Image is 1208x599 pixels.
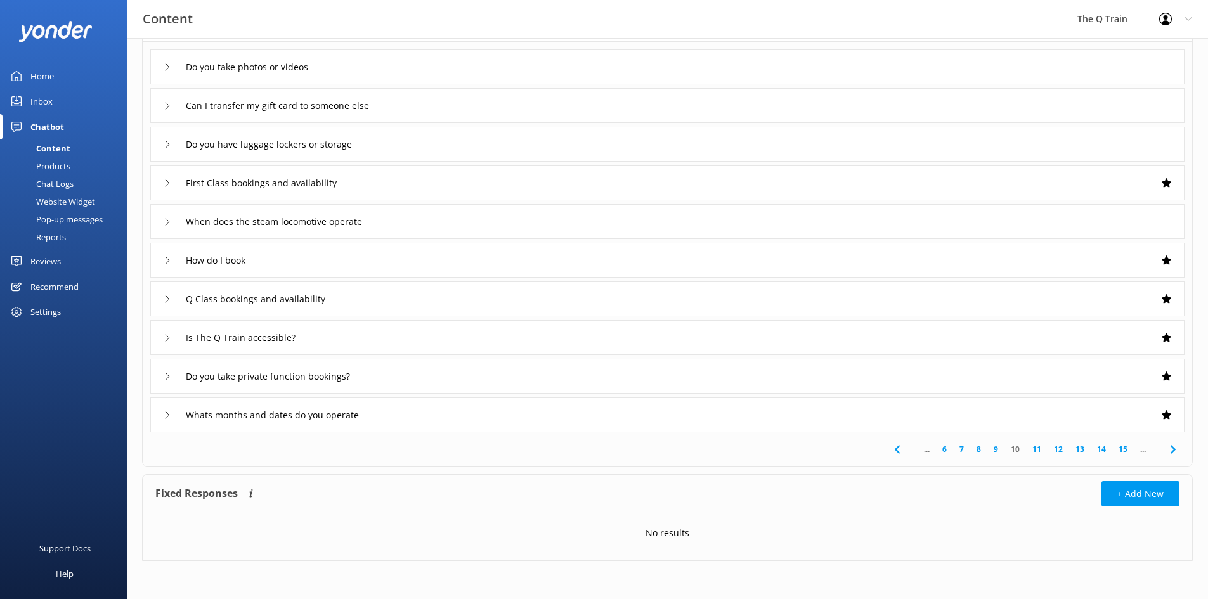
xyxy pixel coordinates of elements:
[8,139,70,157] div: Content
[8,228,66,246] div: Reports
[30,89,53,114] div: Inbox
[1004,443,1026,455] a: 10
[30,299,61,325] div: Settings
[8,210,127,228] a: Pop-up messages
[8,175,127,193] a: Chat Logs
[1101,481,1179,506] button: + Add New
[1091,443,1112,455] a: 14
[1069,443,1091,455] a: 13
[8,139,127,157] a: Content
[987,443,1004,455] a: 9
[1026,443,1048,455] a: 11
[646,526,689,540] p: No results
[1134,443,1152,455] span: ...
[8,157,127,175] a: Products
[1112,443,1134,455] a: 15
[8,210,103,228] div: Pop-up messages
[936,443,953,455] a: 6
[953,443,970,455] a: 7
[8,193,95,210] div: Website Widget
[30,274,79,299] div: Recommend
[19,21,92,42] img: yonder-white-logo.png
[143,9,193,29] h3: Content
[155,481,238,506] h4: Fixed Responses
[8,157,70,175] div: Products
[8,193,127,210] a: Website Widget
[970,443,987,455] a: 8
[30,248,61,274] div: Reviews
[918,443,936,455] span: ...
[1048,443,1069,455] a: 12
[56,561,74,586] div: Help
[30,114,64,139] div: Chatbot
[39,536,91,561] div: Support Docs
[8,175,74,193] div: Chat Logs
[30,63,54,89] div: Home
[8,228,127,246] a: Reports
